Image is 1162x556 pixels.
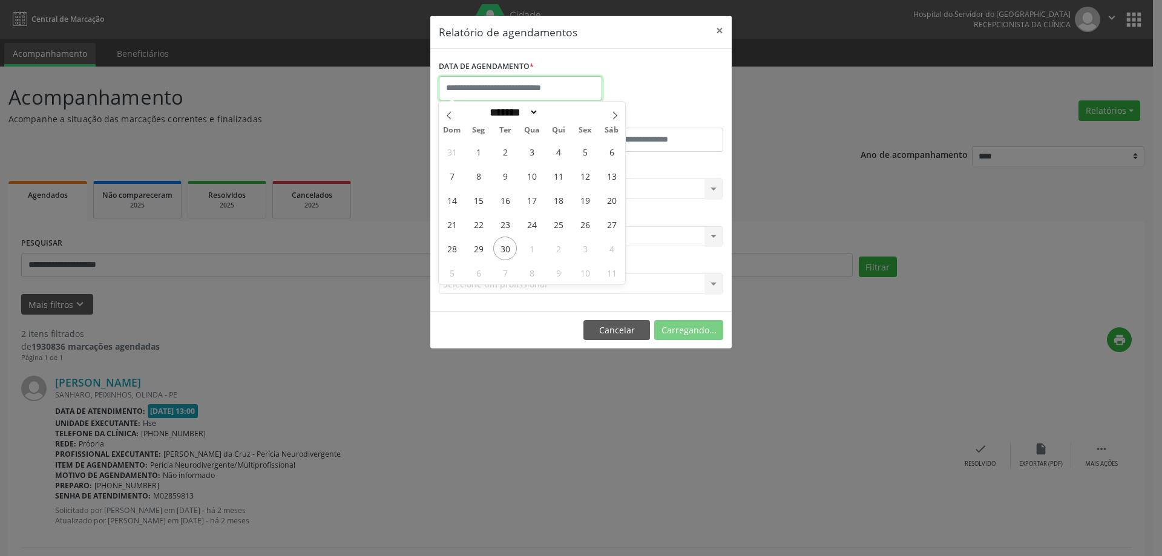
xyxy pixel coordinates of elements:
span: Setembro 6, 2025 [600,140,623,163]
span: Ter [492,126,519,134]
span: Setembro 21, 2025 [440,212,464,236]
span: Setembro 25, 2025 [547,212,570,236]
span: Outubro 10, 2025 [573,261,597,284]
select: Month [485,106,539,119]
span: Setembro 20, 2025 [600,188,623,212]
input: Year [539,106,579,119]
span: Setembro 29, 2025 [467,237,490,260]
span: Outubro 3, 2025 [573,237,597,260]
span: Setembro 4, 2025 [547,140,570,163]
span: Sáb [599,126,625,134]
span: Sex [572,126,599,134]
span: Setembro 3, 2025 [520,140,543,163]
span: Setembro 27, 2025 [600,212,623,236]
span: Setembro 28, 2025 [440,237,464,260]
span: Outubro 4, 2025 [600,237,623,260]
button: Carregando... [654,320,723,341]
span: Setembro 12, 2025 [573,164,597,188]
span: Outubro 5, 2025 [440,261,464,284]
span: Setembro 5, 2025 [573,140,597,163]
span: Setembro 13, 2025 [600,164,623,188]
button: Close [707,16,732,45]
span: Setembro 17, 2025 [520,188,543,212]
span: Setembro 11, 2025 [547,164,570,188]
span: Setembro 24, 2025 [520,212,543,236]
span: Setembro 22, 2025 [467,212,490,236]
span: Setembro 26, 2025 [573,212,597,236]
span: Outubro 7, 2025 [493,261,517,284]
span: Setembro 10, 2025 [520,164,543,188]
span: Qui [545,126,572,134]
span: Setembro 9, 2025 [493,164,517,188]
span: Dom [439,126,465,134]
span: Outubro 8, 2025 [520,261,543,284]
span: Outubro 6, 2025 [467,261,490,284]
span: Setembro 18, 2025 [547,188,570,212]
span: Agosto 31, 2025 [440,140,464,163]
span: Seg [465,126,492,134]
span: Outubro 9, 2025 [547,261,570,284]
span: Setembro 1, 2025 [467,140,490,163]
span: Outubro 1, 2025 [520,237,543,260]
span: Setembro 19, 2025 [573,188,597,212]
span: Outubro 11, 2025 [600,261,623,284]
span: Outubro 2, 2025 [547,237,570,260]
label: ATÉ [584,109,723,128]
button: Cancelar [583,320,650,341]
span: Setembro 23, 2025 [493,212,517,236]
span: Setembro 2, 2025 [493,140,517,163]
h5: Relatório de agendamentos [439,24,577,40]
span: Setembro 7, 2025 [440,164,464,188]
label: DATA DE AGENDAMENTO [439,57,534,76]
span: Setembro 15, 2025 [467,188,490,212]
span: Setembro 16, 2025 [493,188,517,212]
span: Setembro 30, 2025 [493,237,517,260]
span: Qua [519,126,545,134]
span: Setembro 14, 2025 [440,188,464,212]
span: Setembro 8, 2025 [467,164,490,188]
